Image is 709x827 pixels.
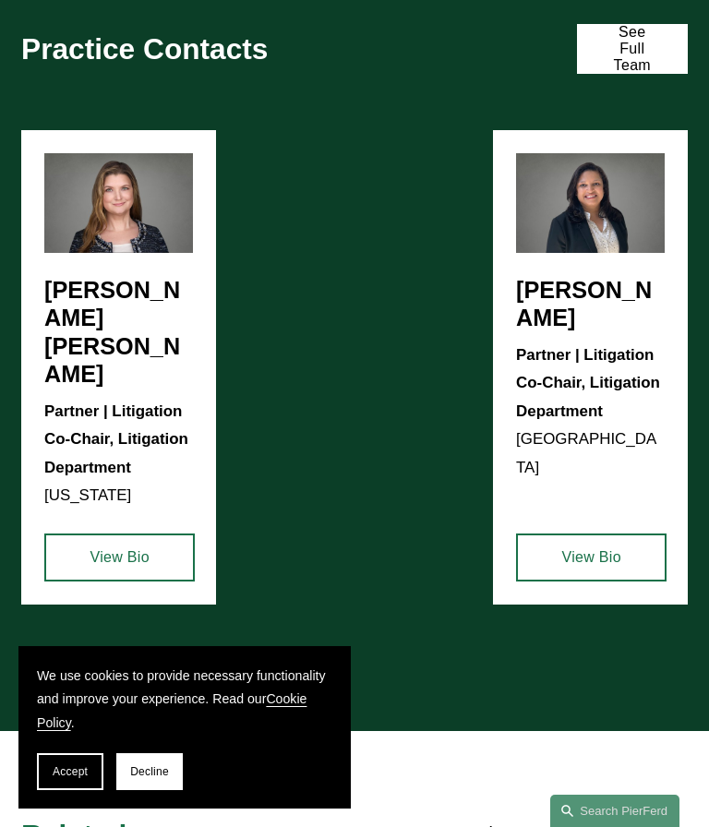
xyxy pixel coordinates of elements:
[577,24,688,74] a: See Full Team
[37,753,103,790] button: Accept
[21,31,327,66] h2: Practice Contacts
[516,533,667,581] a: View Bio
[130,765,169,778] span: Decline
[44,533,195,581] a: View Bio
[550,795,679,827] a: Search this site
[53,765,88,778] span: Accept
[116,753,183,790] button: Decline
[18,646,351,809] section: Cookie banner
[37,691,306,729] a: Cookie Policy
[37,665,332,735] p: We use cookies to provide necessary functionality and improve your experience. Read our .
